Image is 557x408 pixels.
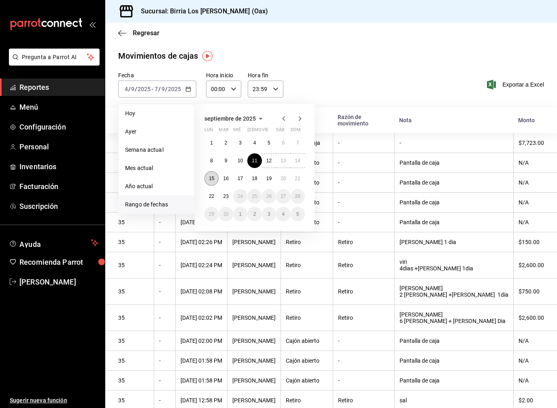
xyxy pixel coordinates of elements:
[338,377,389,384] div: -
[159,377,170,384] div: -
[519,140,544,146] div: $7,723.00
[223,211,228,217] abbr: 30 de septiembre de 2025
[338,357,389,364] div: -
[291,189,305,204] button: 28 de septiembre de 2025
[276,207,290,221] button: 4 de octubre de 2025
[219,153,233,168] button: 9 de septiembre de 2025
[219,171,233,186] button: 16 de septiembre de 2025
[262,153,276,168] button: 12 de septiembre de 2025
[519,288,544,295] div: $750.00
[519,219,544,225] div: N/A
[338,288,389,295] div: Retiro
[9,49,100,66] button: Pregunta a Parrot AI
[252,176,257,181] abbr: 18 de septiembre de 2025
[338,199,389,206] div: -
[158,86,161,92] span: /
[295,176,300,181] abbr: 21 de septiembre de 2025
[165,86,168,92] span: /
[489,80,544,89] button: Exportar a Excel
[118,262,149,268] div: 35
[118,357,149,364] div: 35
[159,239,170,245] div: -
[19,181,98,192] span: Facturación
[247,127,295,136] abbr: jueves
[223,176,228,181] abbr: 16 de septiembre de 2025
[181,338,222,344] div: [DATE] 02:00 PM
[233,207,247,221] button: 1 de octubre de 2025
[125,200,188,209] span: Rango de fechas
[233,136,247,150] button: 3 de septiembre de 2025
[154,86,158,92] input: --
[519,199,544,206] div: N/A
[210,140,213,146] abbr: 1 de septiembre de 2025
[400,159,508,166] div: Pantalla de caja
[238,193,243,199] abbr: 24 de septiembre de 2025
[233,171,247,186] button: 17 de septiembre de 2025
[137,86,151,92] input: ----
[233,189,247,204] button: 24 de septiembre de 2025
[204,153,219,168] button: 8 de septiembre de 2025
[268,211,270,217] abbr: 3 de octubre de 2025
[276,171,290,186] button: 20 de septiembre de 2025
[338,338,389,344] div: -
[159,219,170,225] div: -
[276,189,290,204] button: 27 de septiembre de 2025
[181,262,222,268] div: [DATE] 02:24 PM
[204,115,256,122] span: septiembre de 2025
[276,136,290,150] button: 6 de septiembre de 2025
[276,127,285,136] abbr: sábado
[134,6,268,16] h3: Sucursal: Birria Los [PERSON_NAME] (Oax)
[239,211,242,217] abbr: 1 de octubre de 2025
[159,288,170,295] div: -
[281,193,286,199] abbr: 27 de septiembre de 2025
[204,207,219,221] button: 29 de septiembre de 2025
[286,397,328,404] div: Retiro
[400,259,508,272] div: viri 4dias +[PERSON_NAME] 1dia
[204,136,219,150] button: 1 de septiembre de 2025
[286,338,328,344] div: Cajón abierto
[338,219,389,225] div: -
[286,314,328,321] div: Retiro
[266,158,272,164] abbr: 12 de septiembre de 2025
[296,140,299,146] abbr: 7 de septiembre de 2025
[519,262,544,268] div: $2,600.00
[125,109,188,118] span: Hoy
[181,314,222,321] div: [DATE] 02:02 PM
[400,397,508,404] div: sal
[124,86,128,92] input: --
[338,262,389,268] div: Retiro
[338,314,389,321] div: Retiro
[282,140,285,146] abbr: 6 de septiembre de 2025
[19,82,98,93] span: Reportes
[22,53,87,62] span: Pregunta a Parrot AI
[181,397,222,404] div: [DATE] 12:58 PM
[519,314,544,321] div: $2,600.00
[118,239,149,245] div: 35
[204,189,219,204] button: 22 de septiembre de 2025
[6,59,100,67] a: Pregunta a Parrot AI
[181,219,222,225] div: [DATE] 02:33 PM
[206,72,241,78] label: Hora inicio
[118,338,149,344] div: 35
[159,262,170,268] div: -
[338,179,389,186] div: -
[223,193,228,199] abbr: 23 de septiembre de 2025
[19,257,98,268] span: Recomienda Parrot
[291,127,301,136] abbr: domingo
[209,193,214,199] abbr: 22 de septiembre de 2025
[253,140,256,146] abbr: 4 de septiembre de 2025
[247,189,261,204] button: 25 de septiembre de 2025
[291,136,305,150] button: 7 de septiembre de 2025
[296,211,299,217] abbr: 5 de octubre de 2025
[266,176,272,181] abbr: 19 de septiembre de 2025
[282,211,285,217] abbr: 4 de octubre de 2025
[209,176,214,181] abbr: 15 de septiembre de 2025
[159,314,170,321] div: -
[262,189,276,204] button: 26 de septiembre de 2025
[135,86,137,92] span: /
[125,182,188,191] span: Año actual
[181,239,222,245] div: [DATE] 02:26 PM
[118,29,159,37] button: Regresar
[247,153,261,168] button: 11 de septiembre de 2025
